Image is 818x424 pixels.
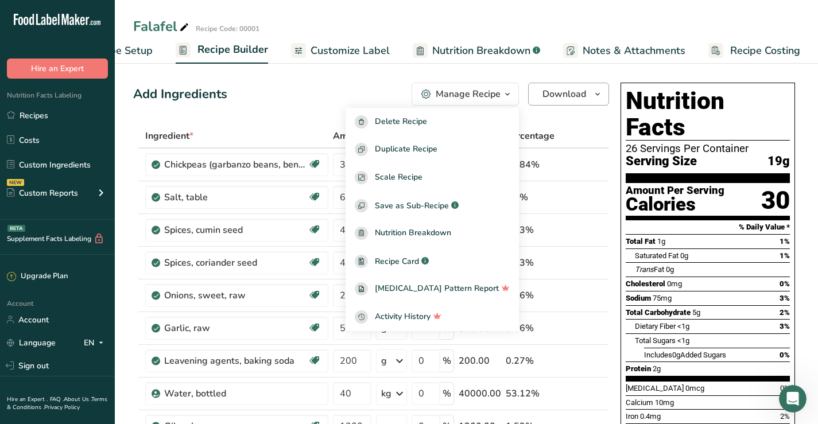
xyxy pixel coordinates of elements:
[780,279,790,288] span: 0%
[164,354,308,368] div: Leavening agents, baking soda
[655,398,674,407] span: 10mg
[626,294,651,302] span: Sodium
[64,395,91,403] a: About Us .
[563,38,685,64] a: Notes & Attachments
[677,336,689,345] span: <1g
[346,108,519,136] button: Delete Recipe
[506,321,555,335] div: 0.66%
[779,385,807,413] iframe: Intercom live chat
[767,154,790,169] span: 19g
[164,387,308,400] div: Water, bottled
[311,43,390,59] span: Customize Label
[644,351,726,359] span: Includes Added Sugars
[672,351,680,359] span: 0g
[653,364,661,373] span: 2g
[375,171,422,184] span: Scale Recipe
[506,223,555,237] div: 0.53%
[780,294,790,302] span: 3%
[626,308,691,317] span: Total Carbohydrate
[528,83,609,106] button: Download
[780,237,790,246] span: 1%
[653,294,672,302] span: 75mg
[7,395,48,403] a: Hire an Expert .
[145,129,193,143] span: Ingredient
[780,351,790,359] span: 0%
[7,395,107,411] a: Terms & Conditions .
[677,322,689,330] span: <1g
[7,333,56,353] a: Language
[626,196,724,213] div: Calories
[506,354,555,368] div: 0.27%
[730,43,800,59] span: Recipe Costing
[346,303,519,331] button: Activity History
[626,237,656,246] span: Total Fat
[133,16,191,37] div: Falafel
[685,384,704,392] span: 0mcg
[666,265,674,274] span: 0g
[413,38,540,64] a: Nutrition Breakdown
[346,192,519,220] button: Save as Sub-Recipe
[626,398,653,407] span: Calcium
[7,179,24,186] div: NEW
[432,43,530,59] span: Nutrition Breakdown
[196,24,259,34] div: Recipe Code: 00001
[346,164,519,192] button: Scale Recipe
[7,187,78,199] div: Custom Reports
[291,38,390,64] a: Customize Label
[346,219,519,247] a: Nutrition Breakdown
[375,310,431,324] span: Activity History
[50,395,64,403] a: FAQ .
[635,322,676,330] span: Dietary Fiber
[780,412,790,421] span: 2%
[780,384,790,392] span: 0%
[412,83,519,106] button: Manage Recipe
[626,364,651,373] span: Protein
[346,275,519,304] a: [MEDICAL_DATA] Pattern Report
[375,282,499,295] span: [MEDICAL_DATA] Pattern Report
[7,271,68,282] div: Upgrade Plan
[84,336,108,349] div: EN
[436,87,501,101] div: Manage Recipe
[164,321,308,335] div: Garlic, raw
[635,265,664,274] span: Fat
[459,387,501,400] div: 40000.00
[780,251,790,260] span: 1%
[164,190,308,204] div: Salt, table
[626,143,790,154] div: 26 Servings Per Container
[626,412,638,421] span: Iron
[506,289,555,302] div: 2.66%
[44,403,80,411] a: Privacy Policy
[375,255,419,267] span: Recipe Card
[133,85,227,104] div: Add Ingredients
[542,87,586,101] span: Download
[626,185,724,196] div: Amount Per Serving
[780,322,790,330] span: 3%
[626,220,790,234] section: % Daily Value *
[381,354,387,368] div: g
[506,387,555,400] div: 53.12%
[164,158,308,172] div: Chickpeas (garbanzo beans, bengal gram), mature seeds, raw
[635,251,679,260] span: Saturated Fat
[626,88,790,141] h1: Nutrition Facts
[667,279,682,288] span: 0mg
[506,190,555,204] div: 0.8%
[375,200,449,212] span: Save as Sub-Recipe
[640,412,661,421] span: 0.4mg
[506,129,555,143] span: Percentage
[7,225,25,232] div: BETA
[692,308,700,317] span: 5g
[506,256,555,270] div: 0.53%
[626,384,684,392] span: [MEDICAL_DATA]
[375,227,451,240] span: Nutrition Breakdown
[90,43,153,59] span: Recipe Setup
[346,136,519,164] button: Duplicate Recipe
[657,237,665,246] span: 1g
[459,354,501,368] div: 200.00
[680,251,688,260] span: 0g
[375,115,427,129] span: Delete Recipe
[626,154,697,169] span: Serving Size
[346,247,519,275] a: Recipe Card
[583,43,685,59] span: Notes & Attachments
[333,129,371,143] span: Amount
[626,279,665,288] span: Cholesterol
